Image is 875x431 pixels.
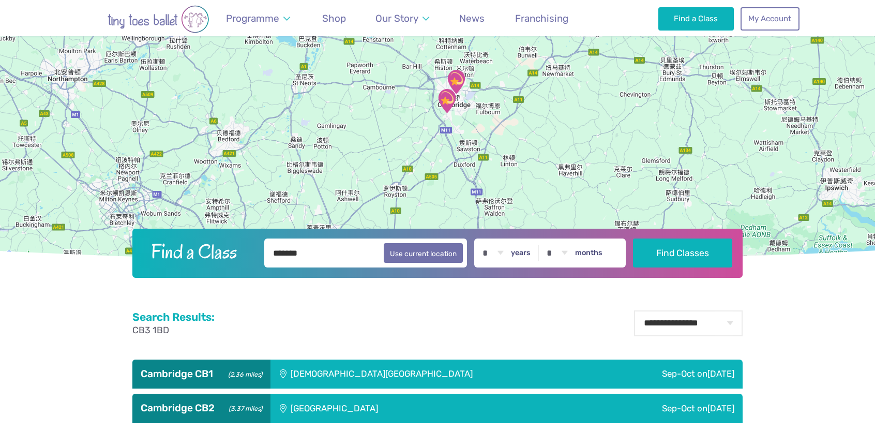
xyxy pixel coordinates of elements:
div: Sep-Oct on [537,394,743,423]
div: St Matthew's Church [443,69,469,95]
a: My Account [741,7,799,30]
button: Use current location [384,243,463,263]
img: Google [3,248,37,262]
label: months [575,248,602,258]
label: years [511,248,531,258]
span: [DATE] [707,368,734,379]
img: tiny toes ballet [76,5,241,33]
div: Sep-Oct on [602,360,743,389]
span: Our Story [375,12,418,24]
h3: Cambridge CB2 [141,402,262,414]
span: News [459,12,485,24]
a: Franchising [510,6,573,31]
button: Find Classes [633,239,733,267]
a: Programme [221,6,295,31]
div: [GEOGRAPHIC_DATA] [270,394,537,423]
p: CB3 1BD [132,324,215,337]
span: [DATE] [707,403,734,413]
h3: Cambridge CB1 [141,368,262,380]
small: (3.37 miles) [225,402,262,413]
a: News [455,6,490,31]
span: Programme [226,12,279,24]
span: Franchising [515,12,568,24]
h2: Find a Class [143,239,258,264]
a: 在 Google 地图中打开此区域（会打开一个新窗口） [3,248,37,262]
span: Shop [322,12,346,24]
div: [DEMOGRAPHIC_DATA][GEOGRAPHIC_DATA] [270,360,602,389]
small: (2.36 miles) [225,368,262,379]
a: Our Story [371,6,434,31]
a: Find a Class [658,7,734,30]
div: Trumpington Village Hall [434,88,460,114]
h2: Search Results: [132,310,215,324]
a: Shop [317,6,351,31]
